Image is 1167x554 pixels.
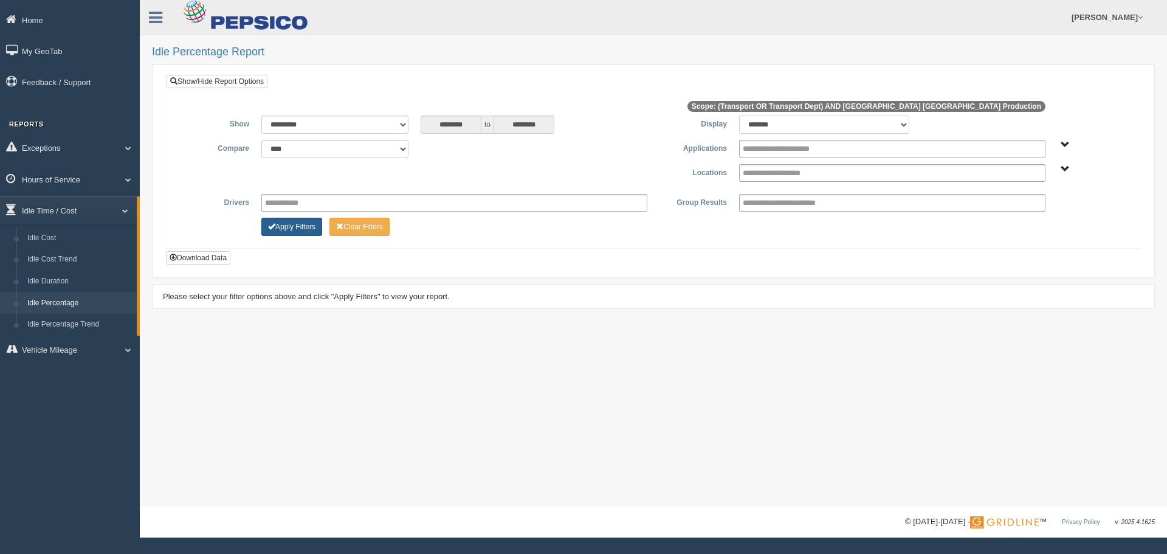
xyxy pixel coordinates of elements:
a: Idle Percentage [22,293,137,314]
button: Change Filter Options [261,218,322,236]
label: Compare [176,140,255,154]
button: Download Data [166,251,230,265]
label: Applications [653,140,733,154]
span: Scope: (Transport OR Transport Dept) AND [GEOGRAPHIC_DATA] [GEOGRAPHIC_DATA] Production [687,101,1045,112]
label: Show [176,116,255,130]
a: Idle Cost Trend [22,249,137,271]
a: Idle Duration [22,271,137,293]
label: Locations [653,164,733,179]
span: v. 2025.4.1625 [1115,519,1155,525]
span: Please select your filter options above and click "Apply Filters" to view your report. [163,292,450,301]
span: to [481,116,494,134]
label: Drivers [176,194,255,209]
h2: Idle Percentage Report [152,46,1155,58]
label: Display [653,116,733,130]
a: Idle Cost [22,227,137,249]
div: © [DATE]-[DATE] - ™ [905,516,1155,528]
button: Change Filter Options [329,218,390,236]
a: Show/Hide Report Options [167,75,267,88]
a: Privacy Policy [1062,519,1100,525]
img: Gridline [970,516,1039,528]
a: Idle Percentage Trend [22,314,137,336]
label: Group Results [653,194,733,209]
